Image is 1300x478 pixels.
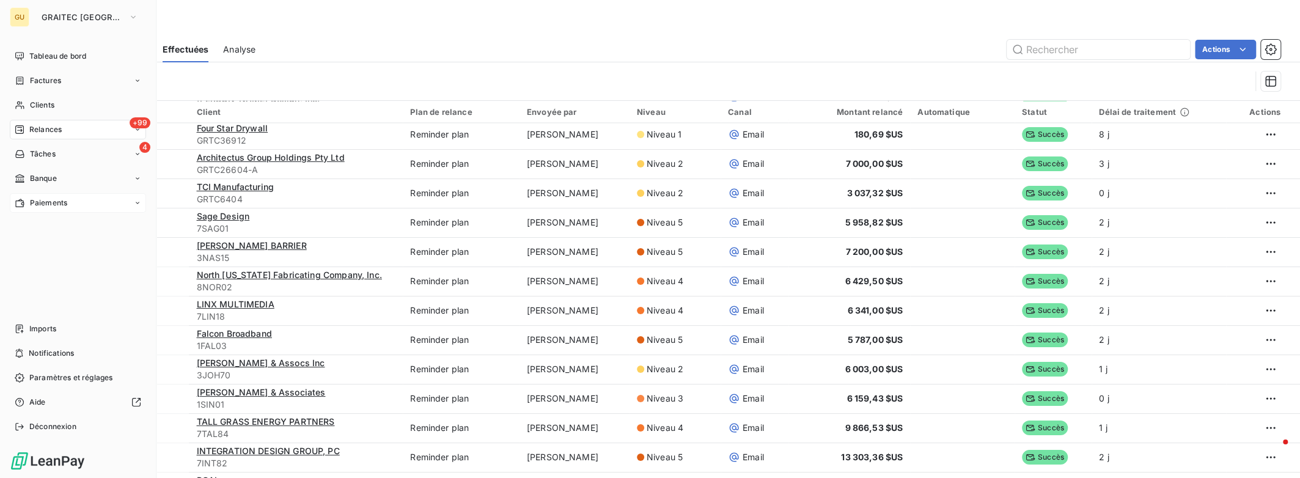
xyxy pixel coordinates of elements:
[196,182,274,192] span: TCI Manufacturing
[196,399,395,411] span: 1SIN01
[917,107,1007,117] div: Automatique
[1022,303,1068,318] span: Succès
[30,197,67,208] span: Paiements
[1092,120,1225,149] td: 8 j
[743,334,764,346] span: Email
[403,149,520,178] td: Reminder plan
[743,246,764,258] span: Email
[647,451,683,463] span: Niveau 5
[845,276,903,286] span: 6 429,50 $US
[1092,267,1225,296] td: 2 j
[196,416,334,427] span: TALL GRASS ENERGY PARTNERS
[196,270,381,280] span: North [US_STATE] Fabricating Company, Inc.
[403,120,520,149] td: Reminder plan
[196,340,395,352] span: 1FAL03
[196,252,395,264] span: 3NAS15
[29,372,112,383] span: Paramètres et réglages
[196,211,249,221] span: Sage Design
[29,348,74,359] span: Notifications
[403,208,520,237] td: Reminder plan
[847,305,903,315] span: 6 341,00 $US
[1092,178,1225,208] td: 0 j
[1092,208,1225,237] td: 2 j
[743,275,764,287] span: Email
[30,173,57,184] span: Banque
[647,216,683,229] span: Niveau 5
[520,296,630,325] td: [PERSON_NAME]
[196,123,268,133] span: Four Star Drywall
[1022,186,1068,200] span: Succès
[647,158,683,170] span: Niveau 2
[743,304,764,317] span: Email
[403,237,520,267] td: Reminder plan
[196,281,395,293] span: 8NOR02
[29,397,46,408] span: Aide
[1007,40,1190,59] input: Rechercher
[196,222,395,235] span: 7SAG01
[520,384,630,413] td: [PERSON_NAME]
[29,421,76,432] span: Déconnexion
[520,208,630,237] td: [PERSON_NAME]
[743,422,764,434] span: Email
[29,124,62,135] span: Relances
[196,164,395,176] span: GRTC26604-A
[1092,296,1225,325] td: 2 j
[196,107,221,117] span: Client
[196,311,395,323] span: 7LIN18
[846,393,903,403] span: 6 159,43 $US
[163,43,209,56] span: Effectuées
[403,296,520,325] td: Reminder plan
[637,107,713,117] div: Niveau
[647,246,683,258] span: Niveau 5
[647,128,681,141] span: Niveau 1
[403,413,520,443] td: Reminder plan
[520,178,630,208] td: [PERSON_NAME]
[30,100,54,111] span: Clients
[1092,325,1225,355] td: 2 j
[743,158,764,170] span: Email
[846,188,903,198] span: 3 037,32 $US
[796,107,903,117] div: Montant relancé
[30,75,61,86] span: Factures
[1092,149,1225,178] td: 3 j
[1092,384,1225,413] td: 0 j
[1092,355,1225,384] td: 1 j
[403,178,520,208] td: Reminder plan
[1092,413,1225,443] td: 1 j
[520,120,630,149] td: [PERSON_NAME]
[845,158,903,169] span: 7 000,00 $US
[1022,450,1068,465] span: Succès
[845,422,903,433] span: 9 866,53 $US
[854,129,903,139] span: 180,69 $US
[10,451,86,471] img: Logo LeanPay
[1022,421,1068,435] span: Succès
[196,299,274,309] span: LINX MULTIMEDIA
[1022,107,1084,117] div: Statut
[403,267,520,296] td: Reminder plan
[647,422,683,434] span: Niveau 4
[1022,156,1068,171] span: Succès
[845,217,903,227] span: 5 958,82 $US
[223,43,255,56] span: Analyse
[520,443,630,472] td: [PERSON_NAME]
[847,334,903,345] span: 5 787,00 $US
[1233,107,1280,117] div: Actions
[647,275,683,287] span: Niveau 4
[196,358,325,368] span: [PERSON_NAME] & Assocs Inc
[196,457,395,469] span: 7INT82
[520,267,630,296] td: [PERSON_NAME]
[1092,443,1225,472] td: 2 j
[845,364,903,374] span: 6 003,00 $US
[196,387,325,397] span: [PERSON_NAME] & Associates
[520,149,630,178] td: [PERSON_NAME]
[647,304,683,317] span: Niveau 4
[196,446,339,456] span: INTEGRATION DESIGN GROUP, PC
[520,237,630,267] td: [PERSON_NAME]
[743,363,764,375] span: Email
[1022,127,1068,142] span: Succès
[743,216,764,229] span: Email
[743,187,764,199] span: Email
[1022,245,1068,259] span: Succès
[743,128,764,141] span: Email
[520,355,630,384] td: [PERSON_NAME]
